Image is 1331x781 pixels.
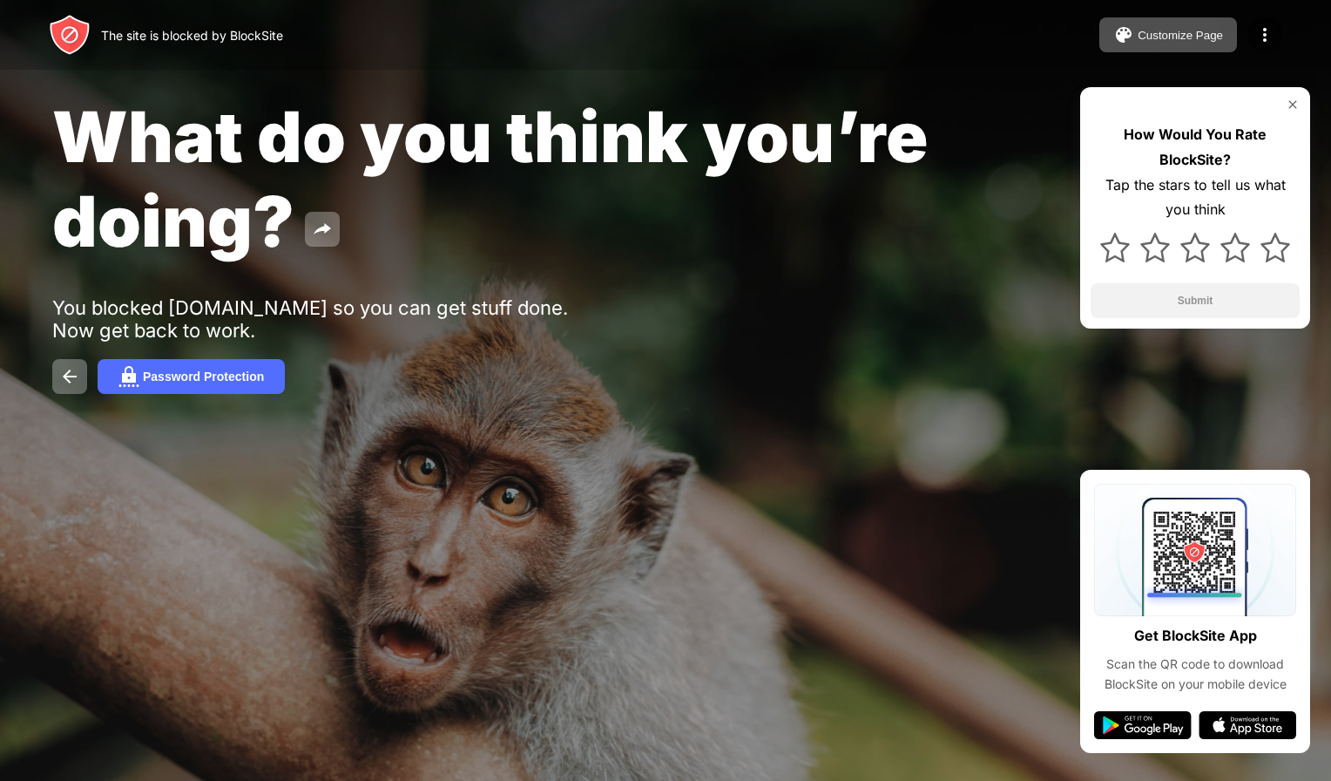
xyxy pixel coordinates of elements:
[1134,623,1257,649] div: Get BlockSite App
[52,296,591,342] div: You blocked [DOMAIN_NAME] so you can get stuff done. Now get back to work.
[1094,484,1296,616] img: qrcode.svg
[1100,233,1130,262] img: star.svg
[1286,98,1300,112] img: rate-us-close.svg
[1254,24,1275,45] img: menu-icon.svg
[1180,233,1210,262] img: star.svg
[59,366,80,387] img: back.svg
[118,366,139,387] img: password.svg
[143,370,264,384] div: Password Protection
[1094,655,1296,694] div: Scan the QR code to download BlockSite on your mobile device
[312,219,333,240] img: share.svg
[52,94,929,263] span: What do you think you’re doing?
[1113,24,1134,45] img: pallet.svg
[1260,233,1290,262] img: star.svg
[1140,233,1170,262] img: star.svg
[1091,283,1300,318] button: Submit
[1091,173,1300,223] div: Tap the stars to tell us what you think
[101,28,283,43] div: The site is blocked by BlockSite
[1094,711,1192,739] img: google-play.svg
[49,14,91,56] img: header-logo.svg
[98,359,285,394] button: Password Protection
[1091,122,1300,173] div: How Would You Rate BlockSite?
[1099,17,1237,52] button: Customize Page
[1199,711,1296,739] img: app-store.svg
[1220,233,1250,262] img: star.svg
[1138,29,1223,42] div: Customize Page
